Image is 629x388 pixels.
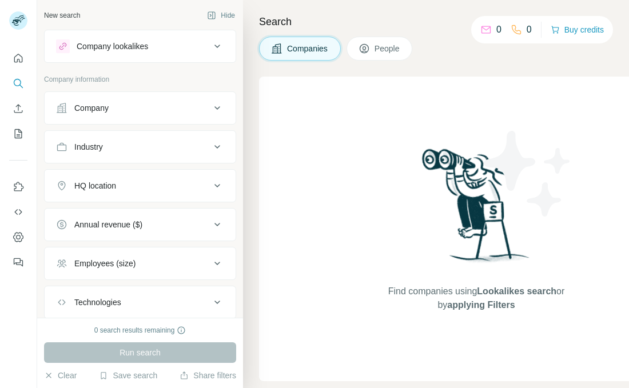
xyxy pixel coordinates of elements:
[9,227,27,247] button: Dashboard
[9,202,27,222] button: Use Surfe API
[496,23,501,37] p: 0
[45,33,236,60] button: Company lookalikes
[9,177,27,197] button: Use Surfe on LinkedIn
[44,74,236,85] p: Company information
[45,172,236,199] button: HQ location
[44,370,77,381] button: Clear
[74,141,103,153] div: Industry
[74,219,142,230] div: Annual revenue ($)
[45,250,236,277] button: Employees (size)
[9,123,27,144] button: My lists
[287,43,329,54] span: Companies
[385,285,568,312] span: Find companies using or by
[417,146,536,273] img: Surfe Illustration - Woman searching with binoculars
[45,211,236,238] button: Annual revenue ($)
[99,370,157,381] button: Save search
[74,180,116,191] div: HQ location
[94,325,186,335] div: 0 search results remaining
[74,102,109,114] div: Company
[44,10,80,21] div: New search
[74,297,121,308] div: Technologies
[9,73,27,94] button: Search
[375,43,401,54] span: People
[199,7,243,24] button: Hide
[527,23,532,37] p: 0
[77,41,148,52] div: Company lookalikes
[259,14,615,30] h4: Search
[9,48,27,69] button: Quick start
[45,94,236,122] button: Company
[9,98,27,119] button: Enrich CSV
[180,370,236,381] button: Share filters
[74,258,136,269] div: Employees (size)
[9,252,27,273] button: Feedback
[45,289,236,316] button: Technologies
[476,122,579,225] img: Surfe Illustration - Stars
[447,300,515,310] span: applying Filters
[45,133,236,161] button: Industry
[477,286,556,296] span: Lookalikes search
[551,22,604,38] button: Buy credits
